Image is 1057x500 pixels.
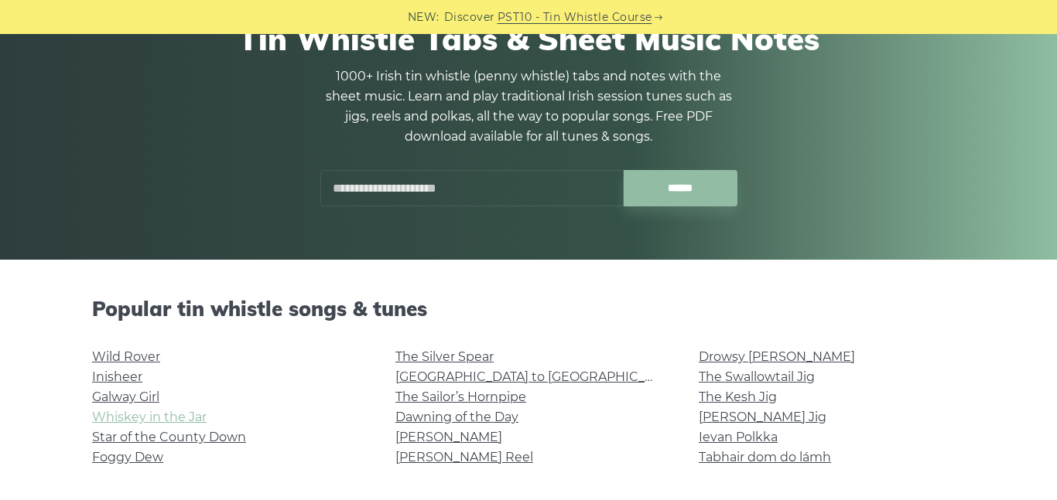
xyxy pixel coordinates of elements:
[699,450,831,464] a: Tabhair dom do lámh
[92,369,142,384] a: Inisheer
[444,9,495,26] span: Discover
[92,349,160,364] a: Wild Rover
[320,66,737,147] p: 1000+ Irish tin whistle (penny whistle) tabs and notes with the sheet music. Learn and play tradi...
[395,410,518,424] a: Dawning of the Day
[699,369,815,384] a: The Swallowtail Jig
[395,450,533,464] a: [PERSON_NAME] Reel
[92,410,207,424] a: Whiskey in the Jar
[92,297,965,321] h2: Popular tin whistle songs & tunes
[498,9,652,26] a: PST10 - Tin Whistle Course
[395,369,681,384] a: [GEOGRAPHIC_DATA] to [GEOGRAPHIC_DATA]
[395,430,502,444] a: [PERSON_NAME]
[395,349,494,364] a: The Silver Spear
[699,389,777,404] a: The Kesh Jig
[395,389,526,404] a: The Sailor’s Hornpipe
[92,450,163,464] a: Foggy Dew
[408,9,440,26] span: NEW:
[699,410,826,424] a: [PERSON_NAME] Jig
[92,389,159,404] a: Galway Girl
[92,430,246,444] a: Star of the County Down
[699,349,855,364] a: Drowsy [PERSON_NAME]
[699,430,778,444] a: Ievan Polkka
[92,20,965,57] h1: Tin Whistle Tabs & Sheet Music Notes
